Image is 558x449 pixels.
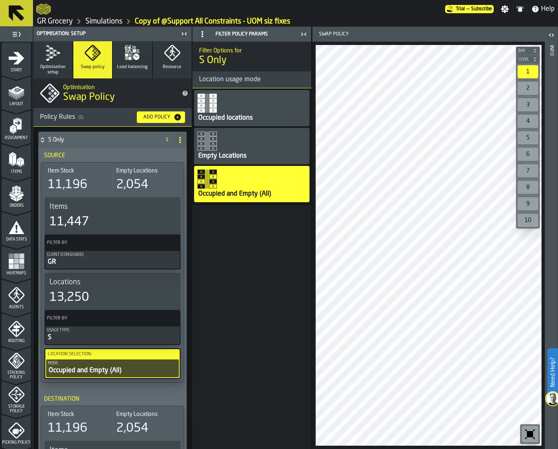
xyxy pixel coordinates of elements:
[45,166,113,194] div: stat-Item Stock
[516,113,540,130] div: button-toolbar-undefined
[48,421,87,436] div: 11,196
[2,28,31,40] label: button-toggle-Toggle Full Menu
[45,239,165,247] label: Filter By
[48,168,109,174] div: Title
[2,170,31,174] span: Items
[116,421,148,436] div: 2,054
[316,31,430,37] span: Swap policy
[516,212,540,229] div: button-toolbar-undefined
[49,215,89,229] div: 11,447
[41,392,184,406] div: Destination
[548,349,557,395] label: Need Help?
[140,114,173,120] div: Add Policy
[192,71,311,88] h3: title-section-Location usage mode
[46,359,179,377] div: PolicyFilterItem-Mode
[36,17,555,26] nav: Breadcrumb
[2,347,31,380] li: menu Stacking Policy
[516,47,540,55] button: button-
[113,409,181,437] div: stat-Empty Locations
[49,202,68,211] span: Items
[518,214,538,227] div: 10
[81,64,105,70] span: Swap policy
[497,5,512,13] label: button-toggle-Settings
[546,28,557,43] label: button-toggle-Open
[46,350,179,359] label: Location selection:
[2,203,31,208] span: Orders
[45,251,180,269] div: PolicyFilterItem-Client (Consignee)
[197,189,272,199] div: Occupied and Empty (All)
[516,130,540,146] div: button-toolbar-undefined
[2,136,31,140] span: Assignment
[33,108,192,127] h3: title-section-[object Object]
[445,5,494,13] a: link-to-/wh/i/e451d98b-95f6-4604-91ff-c80219f9c36d/pricing/
[2,339,31,343] span: Routing
[47,257,178,267] div: GR
[37,31,86,37] span: Optimisation: Setup
[528,4,558,14] label: button-toggle-Help
[518,98,538,111] div: 3
[116,411,158,418] span: Empty Locations
[47,253,178,257] div: Client (Consignee):
[45,314,165,323] label: Filter By
[116,411,178,418] div: Title
[163,64,181,70] span: Resource
[178,29,190,39] label: button-toggle-Close me
[2,381,31,414] li: menu Storage Policy
[518,131,538,144] div: 5
[520,424,540,444] div: button-toolbar-undefined
[164,137,170,143] span: 1
[192,75,261,85] span: Location usage mode
[48,411,109,418] div: Title
[456,6,465,12] span: Trial
[2,68,31,73] span: Start
[518,115,538,128] div: 4
[2,271,31,276] span: Heatmaps
[517,57,531,62] span: Level
[36,2,51,17] a: logo-header
[137,111,185,123] button: button-Add Policy
[516,163,540,179] div: button-toolbar-undefined
[197,113,253,123] div: Occupied locations
[49,278,176,287] div: Title
[523,428,537,441] svg: Reset zoom and position
[516,80,540,97] div: button-toolbar-undefined
[516,179,540,196] div: button-toolbar-undefined
[37,17,73,26] a: link-to-/wh/i/e451d98b-95f6-4604-91ff-c80219f9c36d
[48,361,177,366] div: Mode:
[45,326,180,344] button: Usage Type:S
[46,359,179,377] button: Mode:Occupied and Empty (All)
[518,164,538,177] div: 7
[445,5,494,13] div: Menu Subscription
[116,177,148,192] div: 2,054
[197,151,247,161] div: Empty Locations
[518,181,538,194] div: 8
[47,328,178,333] div: Usage Type:
[513,5,528,13] label: button-toggle-Notifications
[116,168,178,174] div: Title
[194,128,309,164] div: PolicyCardItem-Empty Locations
[63,83,175,91] h2: Sub Title
[471,6,492,12] span: Subscribe
[2,212,31,245] li: menu Data Stats
[2,178,31,211] li: menu Orders
[549,43,554,447] div: Info
[194,166,309,202] div: PolicyCardItem-Occupied and Empty (All)
[2,43,31,76] li: menu Start
[45,409,113,437] div: stat-Item Stock
[2,144,31,177] li: menu Items
[46,276,179,307] div: stat-Locations
[117,64,148,70] span: Load balancing
[192,42,311,71] div: title-S Only
[2,440,31,445] span: Picking Policy
[317,428,364,444] a: logo-header
[518,65,538,78] div: 1
[41,149,184,162] div: Source
[516,97,540,113] div: button-toolbar-undefined
[47,333,178,343] div: S
[2,76,31,109] li: menu Layout
[518,82,538,95] div: 2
